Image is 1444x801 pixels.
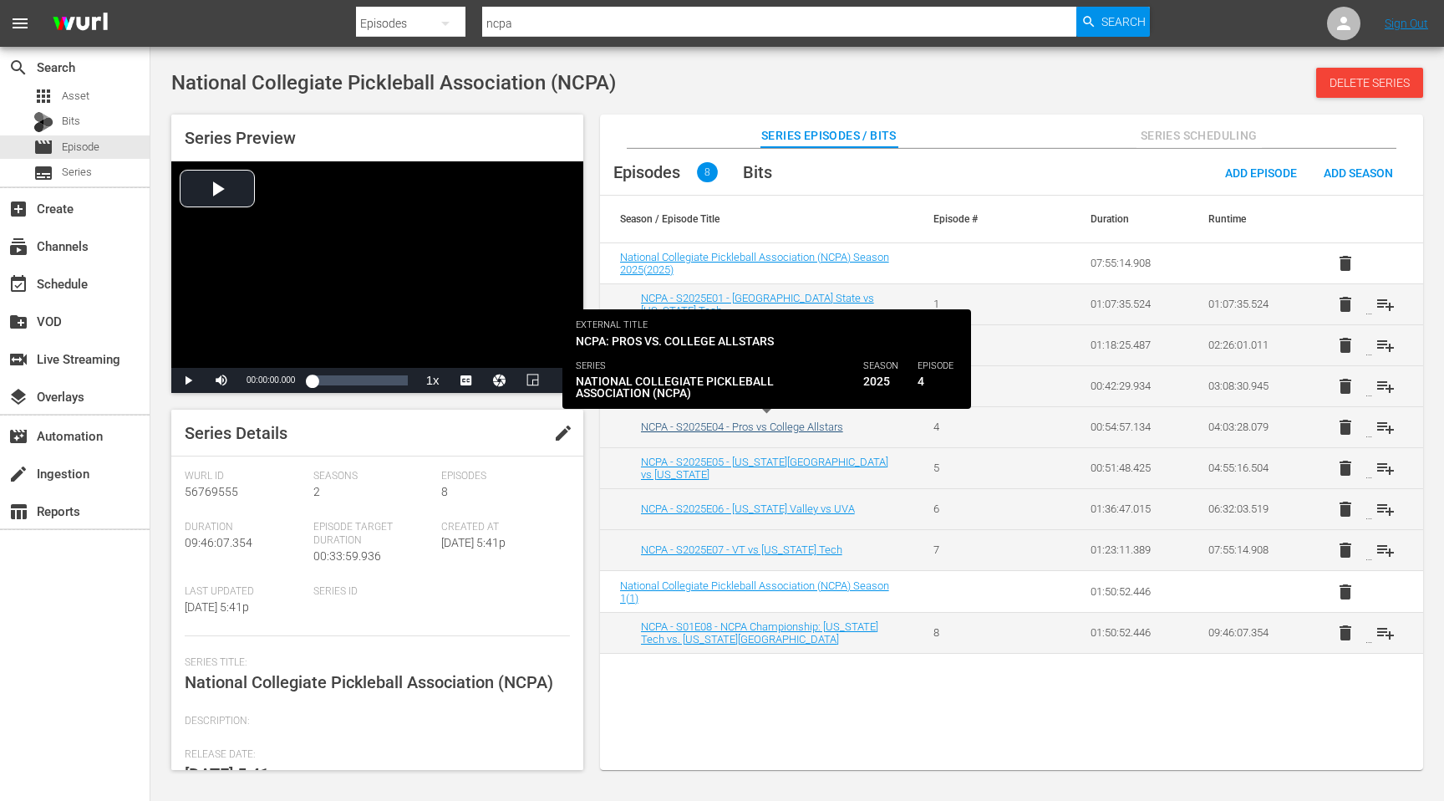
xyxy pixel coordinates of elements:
[185,521,305,534] span: Duration
[33,137,53,157] span: Episode
[1070,488,1188,529] td: 01:36:47.015
[1335,499,1355,519] span: delete
[1375,294,1396,314] span: playlist_add
[8,349,28,370] span: Live Streaming
[33,163,53,183] span: Series
[1335,417,1355,437] span: delete
[441,470,562,483] span: Episodes
[185,536,252,549] span: 09:46:07.354
[171,71,616,94] span: National Collegiate Pickleball Association (NCPA)
[185,128,296,148] span: Series Preview
[8,502,28,522] span: Reports
[1070,406,1188,447] td: 00:54:57.134
[1375,499,1396,519] span: playlist_add
[600,196,913,242] th: Season / Episode Title
[8,387,28,407] span: Overlays
[40,4,120,43] img: ans4CAIJ8jUAAAAAAAAAAAAAAAAAAAAAAAAgQb4GAAAAAAAAAAAAAAAAAAAAAAAAJMjXAAAAAAAAAAAAAAAAAAAAAAAAgAT5G...
[1335,335,1355,355] span: delete
[313,521,434,548] span: Episode Target Duration
[1188,196,1306,242] th: Runtime
[1188,324,1306,365] td: 02:26:01.011
[185,656,562,670] span: Series Title:
[185,423,287,443] span: Series Details
[1375,458,1396,478] span: playlist_add
[185,600,249,614] span: [DATE] 5:41p
[1188,365,1306,406] td: 03:08:30.945
[62,139,99,156] span: Episode
[641,503,855,515] a: NCPA - S2025E06 - [US_STATE] Valley vs UVA
[416,368,450,393] button: Playback Rate
[450,368,483,393] button: Captions
[641,620,878,645] a: NCPA - S01E08 - NCPA Championship: [US_STATE] Tech vs. [US_STATE][GEOGRAPHIC_DATA]
[1070,196,1188,242] th: Duration
[205,368,238,393] button: Mute
[620,579,889,605] span: National Collegiate Pickleball Association (NCPA) Season 1 ( 1 )
[1070,572,1188,613] td: 01:50:52.446
[1375,376,1396,396] span: playlist_add
[8,199,28,219] span: Create
[10,13,30,33] span: menu
[1070,243,1188,284] td: 07:55:14.908
[913,196,1031,242] th: Episode #
[620,251,889,276] a: National Collegiate Pickleball Association (NCPA) Season 2025(2025)
[33,112,53,132] div: Bits
[247,375,295,385] span: 00:00:00.000
[1375,417,1396,437] span: playlist_add
[1070,612,1188,653] td: 01:50:52.446
[641,543,842,556] a: NCPA - S2025E07 - VT vs [US_STATE] Tech
[185,585,305,599] span: Last Updated
[1365,325,1406,365] button: playlist_add
[1188,283,1306,324] td: 01:07:35.524
[913,365,1031,406] td: 3
[620,251,889,276] span: National Collegiate Pickleball Association (NCPA) Season 2025 ( 2025 )
[1365,448,1406,488] button: playlist_add
[1365,489,1406,529] button: playlist_add
[313,549,381,563] span: 00:33:59.936
[1188,612,1306,653] td: 09:46:07.354
[8,464,28,484] span: Ingestion
[1335,253,1355,273] span: delete
[1316,68,1423,98] button: Delete Series
[1335,623,1355,643] span: delete
[185,470,305,483] span: Wurl Id
[1188,447,1306,488] td: 04:55:16.504
[8,426,28,446] span: Automation
[1325,448,1365,488] button: delete
[171,368,205,393] button: Play
[641,421,843,433] a: NCPA - S2025E04 - Pros vs College Allstars
[1375,623,1396,643] span: playlist_add
[1365,530,1406,570] button: playlist_add
[62,88,89,105] span: Asset
[8,312,28,332] span: VOD
[185,764,278,784] span: [DATE] 5:41p
[1076,7,1150,37] button: Search
[1375,540,1396,560] span: playlist_add
[1325,572,1365,612] button: delete
[641,292,874,317] a: NCPA - S2025E01 - [GEOGRAPHIC_DATA] State vs [US_STATE] Tech
[1365,366,1406,406] button: playlist_add
[1335,582,1355,602] span: delete
[1188,529,1306,570] td: 07:55:14.908
[1365,407,1406,447] button: playlist_add
[185,748,562,762] span: Release Date:
[1212,157,1310,187] button: Add Episode
[1310,166,1406,180] span: Add Season
[553,423,573,443] span: edit
[550,368,583,393] button: Fullscreen
[1365,284,1406,324] button: playlist_add
[441,485,448,498] span: 8
[1070,324,1188,365] td: 01:18:25.487
[913,529,1031,570] td: 7
[1385,17,1428,30] a: Sign Out
[1136,125,1262,146] span: Series Scheduling
[1325,284,1365,324] button: delete
[185,715,562,728] span: Description:
[913,324,1031,365] td: 2
[1325,530,1365,570] button: delete
[1070,529,1188,570] td: 01:23:11.389
[761,125,897,146] span: Series Episodes / Bits
[1316,76,1423,89] span: Delete Series
[1101,7,1146,37] span: Search
[1375,335,1396,355] span: playlist_add
[1070,283,1188,324] td: 01:07:35.524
